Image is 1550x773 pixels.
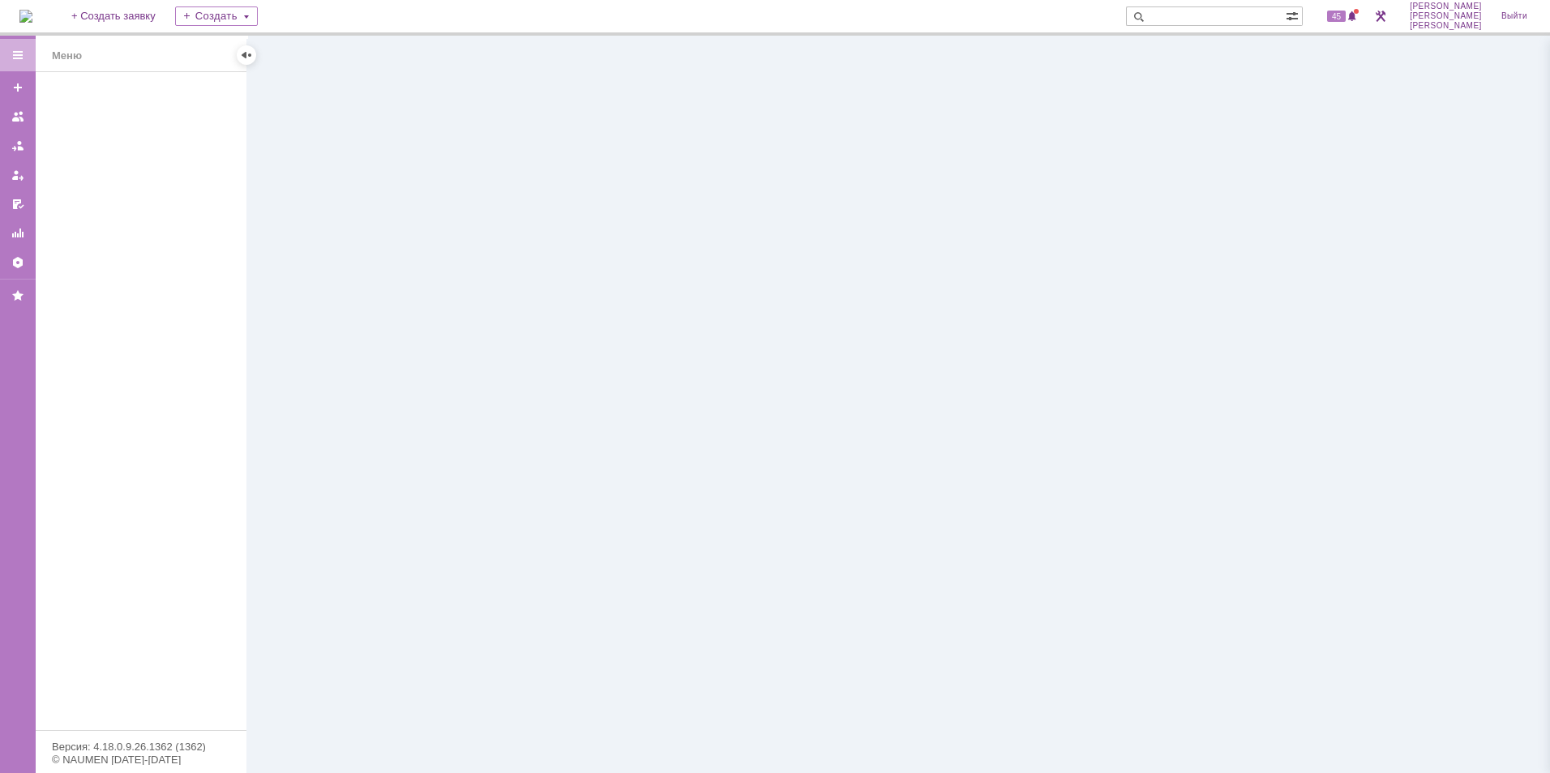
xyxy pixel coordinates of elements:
div: Версия: 4.18.0.9.26.1362 (1362) [52,741,230,752]
span: Расширенный поиск [1286,7,1302,23]
span: 45 [1327,11,1346,22]
span: [PERSON_NAME] [1410,21,1482,31]
div: Меню [52,46,82,66]
div: Скрыть меню [237,45,256,65]
span: [PERSON_NAME] [1410,2,1482,11]
img: logo [19,10,32,23]
div: © NAUMEN [DATE]-[DATE] [52,754,230,765]
span: [PERSON_NAME] [1410,11,1482,21]
div: Создать [175,6,258,26]
a: Перейти на домашнюю страницу [19,10,32,23]
a: Перейти в интерфейс администратора [1371,6,1390,26]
